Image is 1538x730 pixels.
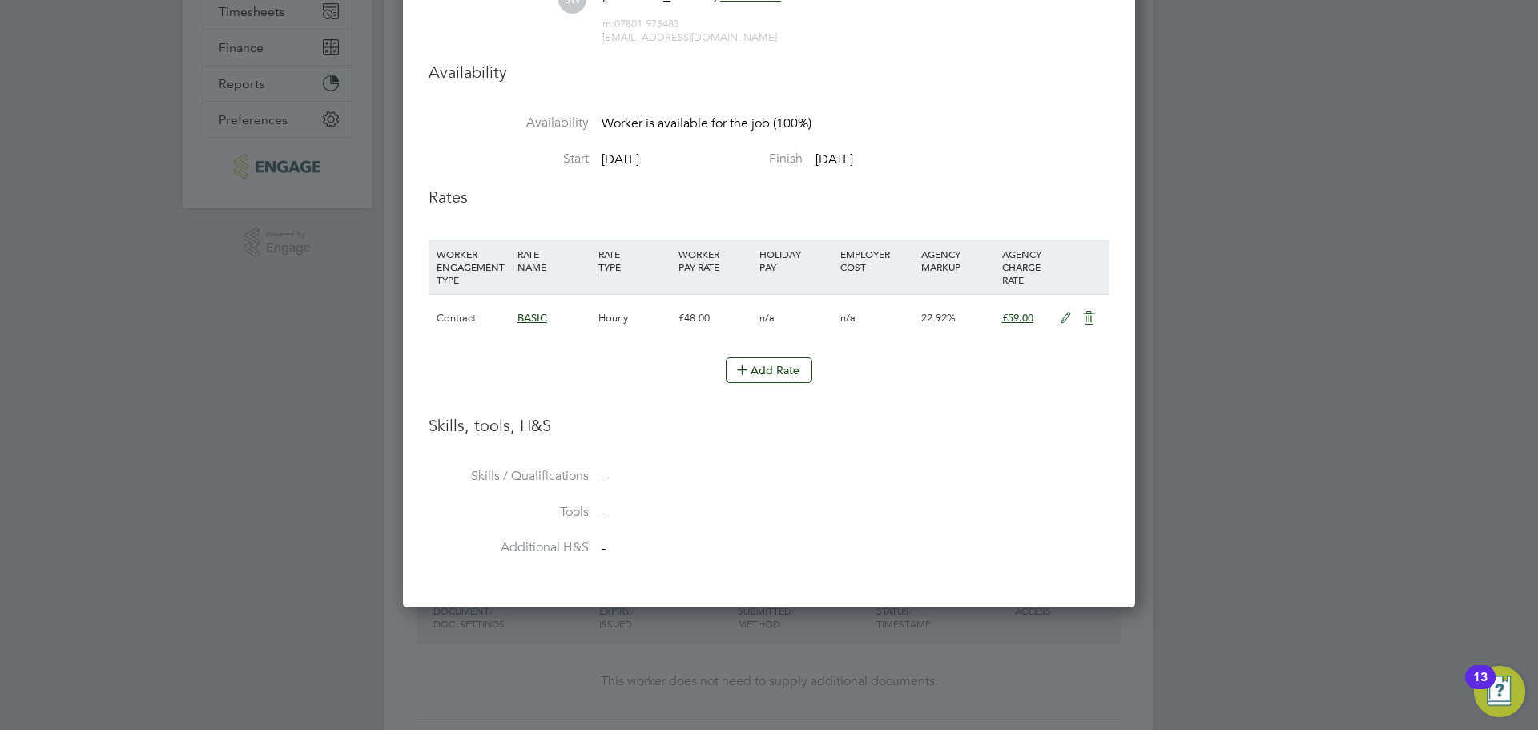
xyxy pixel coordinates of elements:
div: RATE NAME [513,240,594,281]
span: - [602,505,606,521]
label: Availability [429,115,589,131]
label: Finish [642,151,803,167]
label: Additional H&S [429,539,589,556]
div: AGENCY MARKUP [917,240,998,281]
span: 22.92% [921,311,956,325]
span: [EMAIL_ADDRESS][DOMAIN_NAME] [602,30,777,44]
h3: Skills, tools, H&S [429,415,1109,436]
span: m: [602,17,614,30]
div: EMPLOYER COST [836,240,917,281]
span: n/a [759,311,775,325]
label: Skills / Qualifications [429,468,589,485]
label: Tools [429,504,589,521]
span: BASIC [517,311,547,325]
span: n/a [840,311,856,325]
div: £48.00 [674,295,755,341]
div: 13 [1473,677,1488,698]
span: [DATE] [602,151,639,167]
h3: Availability [429,62,1109,83]
div: WORKER ENGAGEMENT TYPE [433,240,513,294]
div: RATE TYPE [594,240,675,281]
span: 07801 973483 [602,17,679,30]
div: AGENCY CHARGE RATE [998,240,1052,294]
span: [DATE] [815,151,853,167]
div: Contract [433,295,513,341]
button: Add Rate [726,357,812,383]
span: - [602,469,606,485]
label: Start [429,151,589,167]
h3: Rates [429,187,1109,208]
div: Hourly [594,295,675,341]
span: £59.00 [1002,311,1033,325]
span: Worker is available for the job (100%) [602,115,811,131]
span: - [602,541,606,557]
div: HOLIDAY PAY [755,240,836,281]
button: Open Resource Center, 13 new notifications [1474,666,1525,717]
div: WORKER PAY RATE [674,240,755,281]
